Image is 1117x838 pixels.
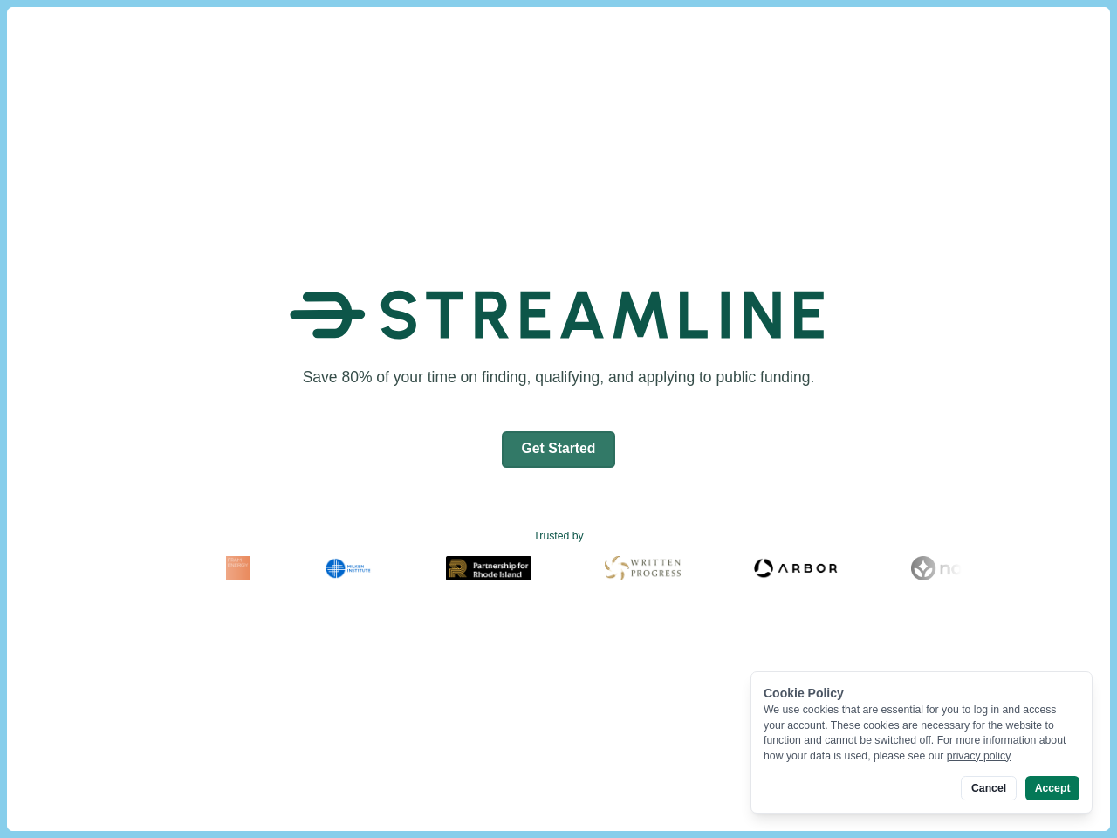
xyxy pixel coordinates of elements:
[324,556,373,580] img: Milken Institute Logo
[764,686,844,700] span: Cookie Policy
[605,556,681,580] img: Written Progress Logo
[961,776,1016,800] button: Cancel
[764,703,1079,764] div: We use cookies that are essential for you to log in and access your account. These cookies are ne...
[947,750,1011,762] a: privacy policy
[502,431,616,468] button: Get Started
[533,529,583,545] text: Trusted by
[297,367,820,388] h1: Save 80% of your time on finding, qualifying, and applying to public funding.
[1025,776,1079,800] button: Accept
[226,556,250,580] img: Fram Energy Logo
[446,556,531,580] img: Partnership for Rhode Island Logo
[911,556,983,580] img: Noya Logo
[290,266,827,364] img: Streamline Climate Logo
[753,556,837,580] img: Arbor Logo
